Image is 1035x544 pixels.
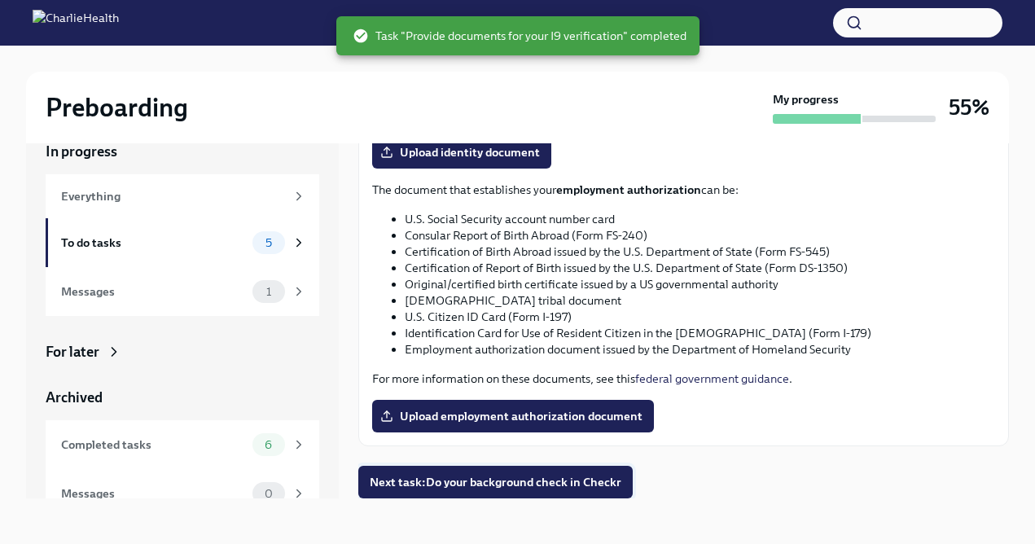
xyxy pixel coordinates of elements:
[46,342,319,362] a: For later
[773,91,839,107] strong: My progress
[61,234,246,252] div: To do tasks
[635,371,789,386] a: federal government guidance
[949,93,989,122] h3: 55%
[556,182,701,197] strong: employment authorization
[46,218,319,267] a: To do tasks5
[353,28,686,44] span: Task "Provide documents for your I9 verification" completed
[405,260,995,276] li: Certification of Report of Birth issued by the U.S. Department of State (Form DS-1350)
[46,342,99,362] div: For later
[33,10,119,36] img: CharlieHealth
[257,286,281,298] span: 1
[372,136,551,169] label: Upload identity document
[405,309,995,325] li: U.S. Citizen ID Card (Form I-197)
[61,187,285,205] div: Everything
[358,466,633,498] button: Next task:Do your background check in Checkr
[61,485,246,502] div: Messages
[46,91,188,124] h2: Preboarding
[370,474,621,490] span: Next task : Do your background check in Checkr
[405,211,995,227] li: U.S. Social Security account number card
[372,371,995,387] p: For more information on these documents, see this .
[61,283,246,301] div: Messages
[405,325,995,341] li: Identification Card for Use of Resident Citizen in the [DEMOGRAPHIC_DATA] (Form I-179)
[46,174,319,218] a: Everything
[255,439,282,451] span: 6
[405,243,995,260] li: Certification of Birth Abroad issued by the U.S. Department of State (Form FS-545)
[384,144,540,160] span: Upload identity document
[46,142,319,161] a: In progress
[384,408,642,424] span: Upload employment authorization document
[256,237,282,249] span: 5
[405,292,995,309] li: [DEMOGRAPHIC_DATA] tribal document
[372,400,654,432] label: Upload employment authorization document
[405,276,995,292] li: Original/certified birth certificate issued by a US governmental authority
[46,420,319,469] a: Completed tasks6
[46,469,319,518] a: Messages0
[46,388,319,407] a: Archived
[46,267,319,316] a: Messages1
[255,488,283,500] span: 0
[405,227,995,243] li: Consular Report of Birth Abroad (Form FS-240)
[405,341,995,358] li: Employment authorization document issued by the Department of Homeland Security
[372,182,995,198] p: The document that establishes your can be:
[61,436,246,454] div: Completed tasks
